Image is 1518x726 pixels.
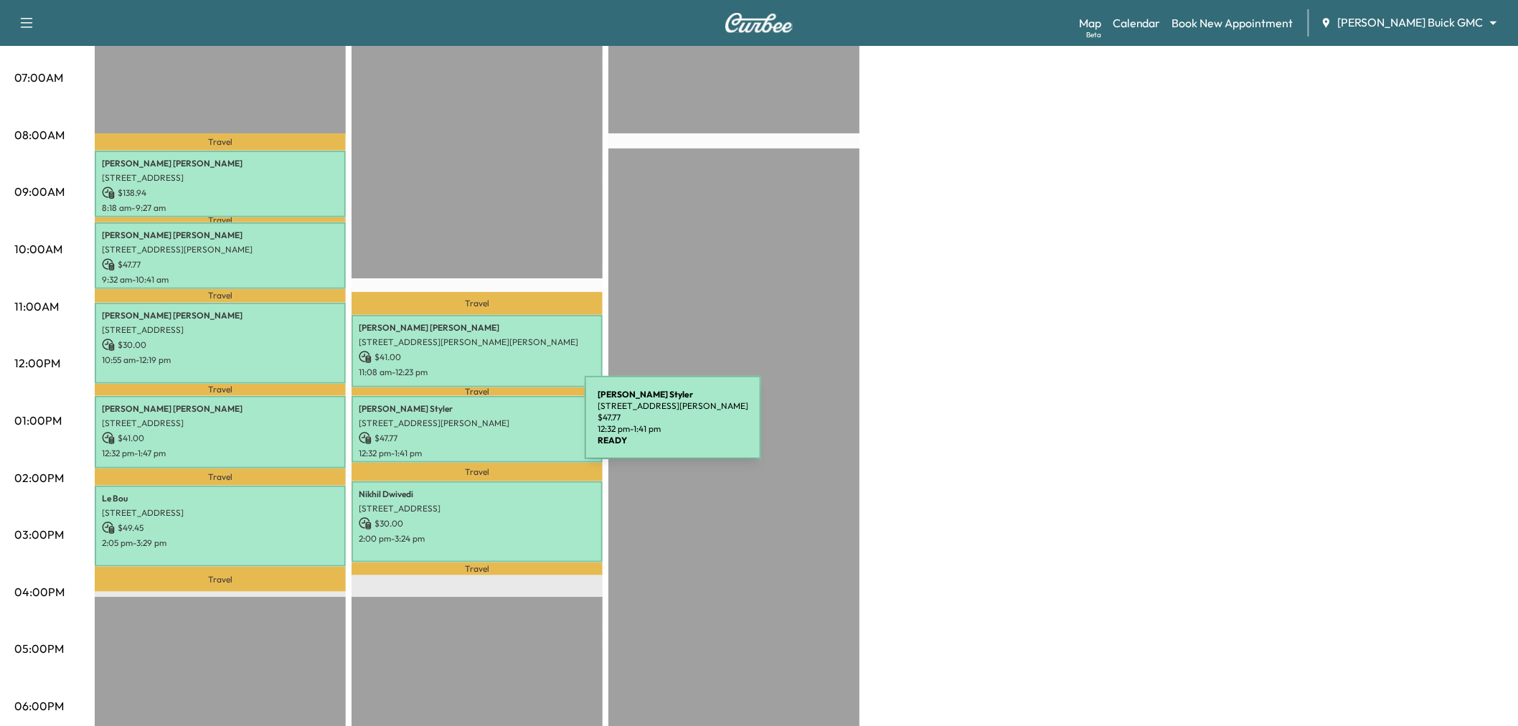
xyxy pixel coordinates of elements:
p: Travel [95,567,346,592]
a: Book New Appointment [1172,14,1293,32]
p: 08:00AM [14,126,65,143]
p: [STREET_ADDRESS] [359,503,595,514]
p: $ 47.77 [102,258,339,271]
p: 12:00PM [14,354,60,372]
p: [PERSON_NAME] Styler [359,403,595,415]
p: $ 41.00 [359,351,595,364]
p: Travel [352,562,603,576]
p: $ 49.45 [102,522,339,534]
p: 11:00AM [14,298,59,315]
p: Le Bou [102,493,339,504]
p: 10:00AM [14,240,62,258]
p: Travel [95,289,346,303]
p: 03:00PM [14,526,64,543]
b: READY [598,435,627,445]
b: [PERSON_NAME] Styler [598,389,693,400]
p: Travel [95,384,346,396]
p: 02:00PM [14,469,64,486]
p: $ 30.00 [102,339,339,352]
p: [PERSON_NAME] [PERSON_NAME] [102,310,339,321]
p: 05:00PM [14,640,64,657]
p: [STREET_ADDRESS][PERSON_NAME][PERSON_NAME] [359,336,595,348]
p: Nikhil Dwivedi [359,489,595,500]
p: $ 30.00 [359,517,595,530]
p: [STREET_ADDRESS][PERSON_NAME] [598,400,748,412]
p: [PERSON_NAME] [PERSON_NAME] [102,230,339,241]
p: Travel [352,387,603,396]
p: 9:32 am - 10:41 am [102,274,339,286]
p: [STREET_ADDRESS][PERSON_NAME] [359,418,595,429]
p: 12:32 pm - 1:47 pm [102,448,339,459]
p: [STREET_ADDRESS] [102,418,339,429]
p: [STREET_ADDRESS][PERSON_NAME] [102,244,339,255]
p: [STREET_ADDRESS] [102,507,339,519]
span: [PERSON_NAME] Buick GMC [1338,14,1484,31]
p: 8:18 am - 9:27 am [102,202,339,214]
p: 04:00PM [14,583,65,600]
p: 01:00PM [14,412,62,429]
p: 06:00PM [14,697,64,715]
p: [PERSON_NAME] [PERSON_NAME] [102,403,339,415]
p: Travel [352,292,603,315]
p: 09:00AM [14,183,65,200]
p: [PERSON_NAME] [PERSON_NAME] [102,158,339,169]
p: $ 47.77 [359,432,595,445]
a: Calendar [1113,14,1161,32]
p: $ 138.94 [102,187,339,199]
p: Travel [95,133,346,151]
p: Travel [352,463,603,481]
p: 11:08 am - 12:23 pm [359,367,595,378]
p: 2:05 pm - 3:29 pm [102,537,339,549]
p: $ 41.00 [102,432,339,445]
img: Curbee Logo [725,13,793,33]
p: $ 47.77 [598,412,748,423]
a: MapBeta [1079,14,1101,32]
p: Travel [95,217,346,222]
p: 2:00 pm - 3:24 pm [359,533,595,544]
div: Beta [1086,29,1101,40]
p: [STREET_ADDRESS] [102,324,339,336]
p: [STREET_ADDRESS] [102,172,339,184]
p: 12:32 pm - 1:41 pm [359,448,595,459]
p: Travel [95,468,346,486]
p: 07:00AM [14,69,63,86]
p: 12:32 pm - 1:41 pm [598,423,748,435]
p: [PERSON_NAME] [PERSON_NAME] [359,322,595,334]
p: 10:55 am - 12:19 pm [102,354,339,366]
